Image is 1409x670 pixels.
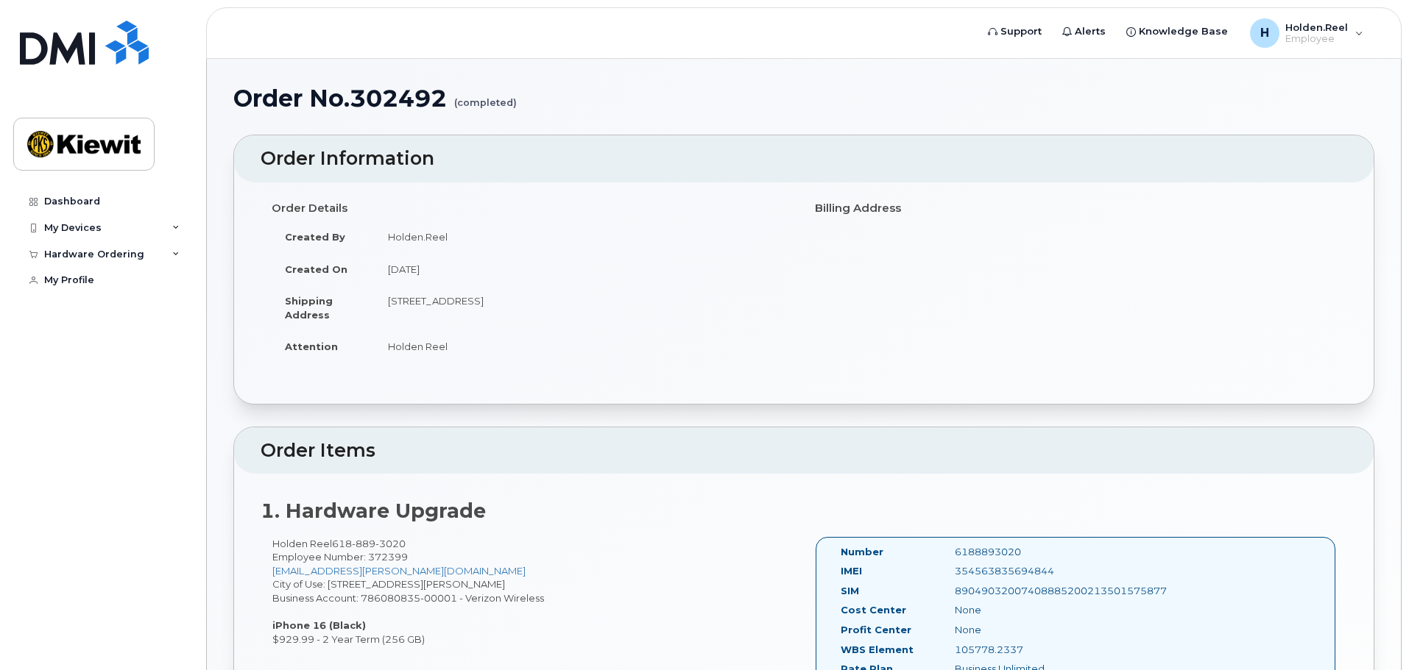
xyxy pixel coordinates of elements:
strong: Created On [285,263,347,275]
td: [DATE] [375,253,793,285]
td: [STREET_ADDRESS] [375,285,793,330]
strong: 1. Hardware Upgrade [261,499,486,523]
span: 889 [352,538,375,549]
strong: Created By [285,231,345,243]
a: [EMAIL_ADDRESS][PERSON_NAME][DOMAIN_NAME] [272,565,526,577]
div: 354563835694844 [944,564,1104,578]
label: Cost Center [841,603,906,617]
span: 3020 [375,538,406,549]
div: 6188893020 [944,545,1104,559]
label: Profit Center [841,623,911,637]
div: None [944,603,1104,617]
span: 618 [332,538,406,549]
strong: Shipping Address [285,295,333,321]
h4: Billing Address [815,202,1336,215]
small: (completed) [454,85,517,108]
div: Holden Reel City of Use: [STREET_ADDRESS][PERSON_NAME] Business Account: 786080835-00001 - Verizo... [261,537,804,646]
label: WBS Element [841,643,914,657]
div: None [944,623,1104,637]
strong: iPhone 16 (Black) [272,619,366,631]
strong: Attention [285,341,338,352]
div: 105778.2337 [944,643,1104,657]
label: IMEI [841,564,862,578]
div: 89049032007408885200213501575877 [944,584,1104,598]
h4: Order Details [272,202,793,215]
h2: Order Information [261,149,1347,169]
td: Holden.Reel [375,221,793,253]
span: Employee Number: 372399 [272,551,408,563]
td: Holden Reel [375,330,793,363]
h2: Order Items [261,441,1347,461]
h1: Order No.302492 [233,85,1374,111]
label: Number [841,545,883,559]
label: SIM [841,584,859,598]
